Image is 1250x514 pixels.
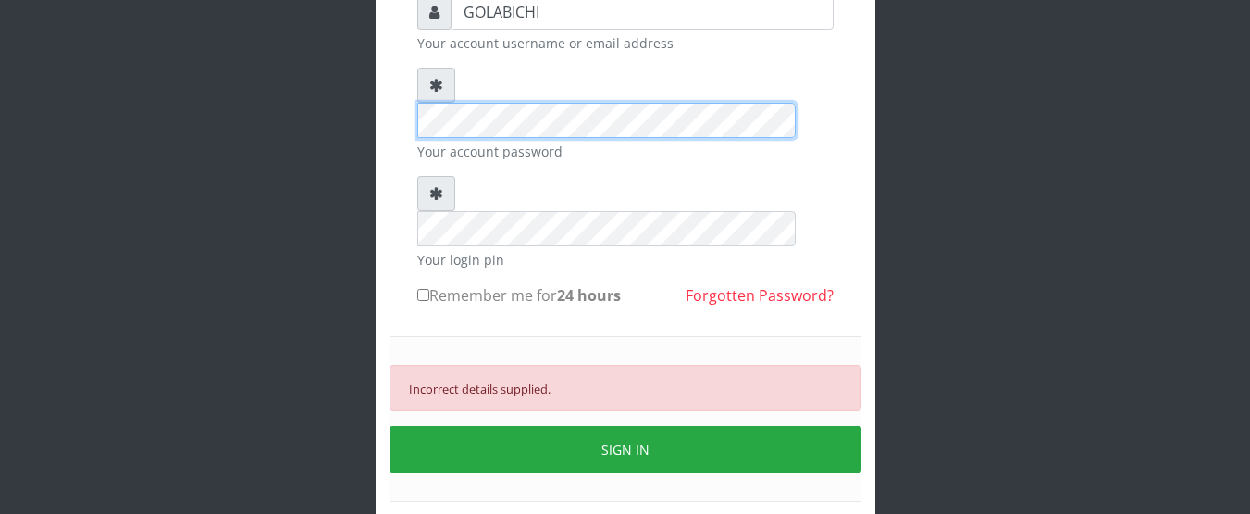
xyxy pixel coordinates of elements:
small: Your account username or email address [417,33,834,53]
input: Remember me for24 hours [417,289,429,301]
small: Your login pin [417,250,834,270]
b: 24 hours [557,285,621,306]
small: Incorrect details supplied. [409,381,551,397]
button: SIGN IN [390,426,861,473]
small: Your account password [417,142,834,161]
label: Remember me for [417,284,621,307]
a: Forgotten Password? [686,285,834,306]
